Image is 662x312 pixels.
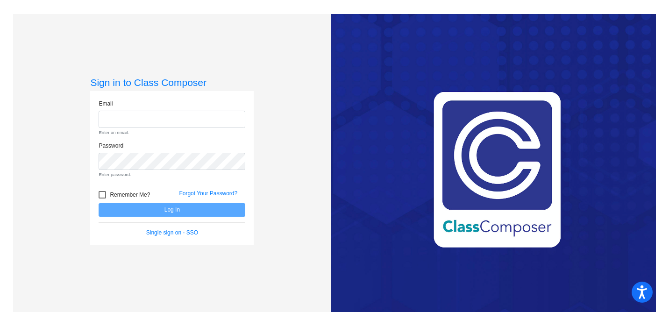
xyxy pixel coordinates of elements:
label: Email [99,99,113,108]
button: Log In [99,203,245,217]
a: Single sign on - SSO [146,229,198,236]
label: Password [99,142,123,150]
small: Enter an email. [99,129,245,136]
small: Enter password. [99,171,245,178]
h3: Sign in to Class Composer [90,77,254,88]
a: Forgot Your Password? [179,190,237,197]
span: Remember Me? [110,189,150,200]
